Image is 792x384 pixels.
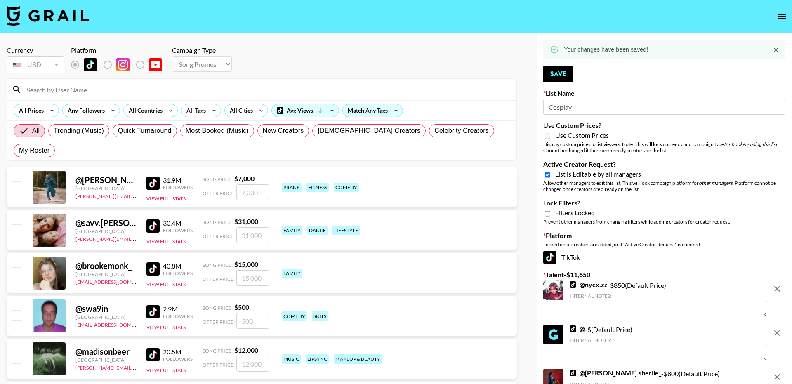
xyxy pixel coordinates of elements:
[282,183,302,192] div: prank
[75,271,137,277] div: [GEOGRAPHIC_DATA]
[146,324,186,330] button: View Full Stats
[543,180,785,192] div: Allow other managers to edit this list. This will lock campaign platform for . Platform cannot be...
[75,277,158,285] a: [EMAIL_ADDRESS][DOMAIN_NAME]
[146,367,186,373] button: View Full Stats
[203,233,235,239] span: Offer Price:
[263,126,304,136] span: New Creators
[75,261,137,271] div: @ brookemonk_
[203,362,235,368] span: Offer Price:
[163,176,193,184] div: 31.9M
[19,146,49,155] span: My Roster
[236,313,269,329] input: 500
[203,348,233,354] span: Song Price:
[75,185,137,191] div: [GEOGRAPHIC_DATA]
[75,346,137,357] div: @ madisonbeer
[32,126,40,136] span: All
[234,217,258,225] strong: $ 31,000
[318,126,420,136] span: [DEMOGRAPHIC_DATA] Creators
[555,170,641,178] span: List is Editable by all managers
[236,227,269,243] input: 31,000
[146,219,160,233] img: TikTok
[570,293,767,299] div: Internal Notes:
[343,104,403,117] div: Match Any Tags
[770,44,782,56] button: Close
[75,304,137,314] div: @ swa9in
[186,126,249,136] span: Most Booked (Music)
[543,121,785,130] label: Use Custom Prices?
[163,262,193,270] div: 40.8M
[163,227,193,233] div: Followers
[146,262,160,276] img: TikTok
[163,305,193,313] div: 2.9M
[163,219,193,227] div: 30.4M
[163,356,193,362] div: Followers
[118,126,172,136] span: Quick Turnaround
[564,42,648,57] div: Your changes have been saved!
[124,104,164,117] div: All Countries
[75,320,158,328] a: [EMAIL_ADDRESS][DOMAIN_NAME]
[146,177,160,190] img: TikTok
[75,234,198,242] a: [PERSON_NAME][EMAIL_ADDRESS][DOMAIN_NAME]
[22,83,511,96] input: Search by User Name
[543,251,785,264] div: TikTok
[699,180,733,186] em: other managers
[312,311,328,321] div: skits
[203,319,235,325] span: Offer Price:
[570,280,608,289] a: @nycx.zz
[225,104,255,117] div: All Cities
[234,346,258,354] strong: $ 12,000
[163,184,193,191] div: Followers
[203,305,233,311] span: Song Price:
[724,141,777,147] em: for bookers using this list
[234,260,258,268] strong: $ 15,000
[543,199,785,207] label: Lock Filters?
[769,325,785,341] button: remove
[236,356,269,372] input: 12,000
[63,104,106,117] div: Any Followers
[71,56,169,73] div: Remove selected talent to change platforms
[570,337,767,343] div: Internal Notes:
[163,313,193,319] div: Followers
[236,184,269,200] input: 7,000
[203,219,233,225] span: Song Price:
[570,281,576,288] img: TikTok
[543,231,785,240] label: Platform
[543,160,785,168] label: Active Creator Request?
[163,270,193,276] div: Followers
[54,126,104,136] span: Trending (Music)
[146,196,186,202] button: View Full Stats
[203,276,235,282] span: Offer Price:
[434,126,489,136] span: Celebrity Creators
[149,58,162,71] img: YouTube
[181,104,207,117] div: All Tags
[543,241,785,247] div: Locked once creators are added, or if "Active Creator Request" is checked.
[555,209,595,217] span: Filters Locked
[236,270,269,286] input: 15,000
[570,325,576,332] img: TikTok
[769,280,785,297] button: remove
[332,226,360,235] div: lifestyle
[75,218,137,228] div: @ savv.[PERSON_NAME]
[543,66,573,82] button: Save
[543,219,785,225] div: Prevent other managers from changing filters while adding creators for creator request.
[543,251,556,264] img: TikTok
[75,314,137,320] div: [GEOGRAPHIC_DATA]
[172,46,232,54] div: Campaign Type
[203,176,233,182] span: Song Price:
[146,305,160,318] img: TikTok
[7,46,64,54] div: Currency
[203,262,233,268] span: Song Price:
[570,325,767,360] div: - $ (Default Price)
[75,175,137,185] div: @ [PERSON_NAME].[PERSON_NAME]
[570,369,661,377] a: @[PERSON_NAME].sherlie_
[306,183,329,192] div: fitness
[307,226,328,235] div: dance
[272,104,339,117] div: Avg Views
[543,89,785,97] label: List Name
[334,183,359,192] div: comedy
[75,191,198,199] a: [PERSON_NAME][EMAIL_ADDRESS][DOMAIN_NAME]
[14,104,45,117] div: All Prices
[570,370,576,376] img: TikTok
[163,348,193,356] div: 20.5M
[234,174,255,182] strong: $ 7,000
